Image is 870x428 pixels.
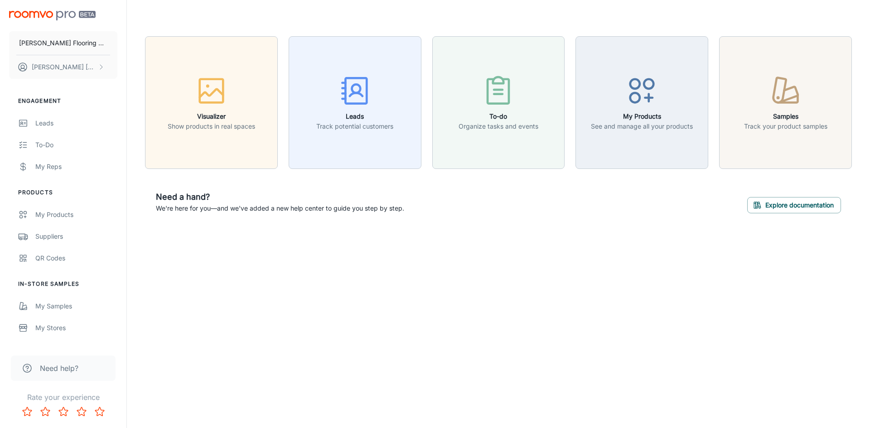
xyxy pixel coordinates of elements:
[719,97,852,106] a: SamplesTrack your product samples
[591,121,693,131] p: See and manage all your products
[9,11,96,20] img: Roomvo PRO Beta
[156,203,404,213] p: We're here for you—and we've added a new help center to guide you step by step.
[719,36,852,169] button: SamplesTrack your product samples
[459,121,538,131] p: Organize tasks and events
[316,121,393,131] p: Track potential customers
[747,197,841,213] button: Explore documentation
[744,121,827,131] p: Track your product samples
[744,111,827,121] h6: Samples
[35,140,117,150] div: To-do
[168,111,255,121] h6: Visualizer
[35,210,117,220] div: My Products
[145,36,278,169] button: VisualizerShow products in real spaces
[32,62,96,72] p: [PERSON_NAME] [PERSON_NAME]
[19,38,107,48] p: [PERSON_NAME] Flooring Center
[35,231,117,241] div: Suppliers
[591,111,693,121] h6: My Products
[432,97,565,106] a: To-doOrganize tasks and events
[316,111,393,121] h6: Leads
[168,121,255,131] p: Show products in real spaces
[575,97,708,106] a: My ProductsSee and manage all your products
[35,253,117,263] div: QR Codes
[459,111,538,121] h6: To-do
[156,191,404,203] h6: Need a hand?
[432,36,565,169] button: To-doOrganize tasks and events
[575,36,708,169] button: My ProductsSee and manage all your products
[9,31,117,55] button: [PERSON_NAME] Flooring Center
[9,55,117,79] button: [PERSON_NAME] [PERSON_NAME]
[35,162,117,172] div: My Reps
[747,200,841,209] a: Explore documentation
[289,97,421,106] a: LeadsTrack potential customers
[289,36,421,169] button: LeadsTrack potential customers
[35,118,117,128] div: Leads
